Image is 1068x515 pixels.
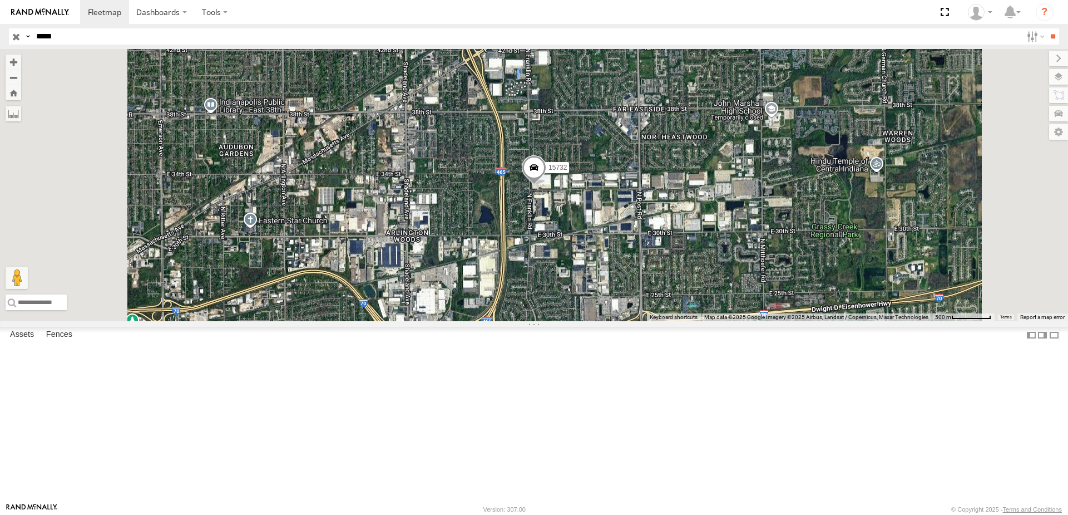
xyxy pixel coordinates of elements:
label: Search Query [23,28,32,45]
button: Drag Pegman onto the map to open Street View [6,267,28,289]
div: Version: 307.00 [483,506,526,513]
button: Zoom Home [6,85,21,100]
label: Measure [6,106,21,121]
span: 500 m [935,314,951,320]
a: Report a map error [1020,314,1065,320]
a: Terms and Conditions [1003,506,1062,513]
label: Map Settings [1049,124,1068,140]
label: Search Filter Options [1022,28,1046,45]
i: ? [1036,3,1054,21]
label: Assets [4,327,39,343]
button: Keyboard shortcuts [650,313,698,321]
span: Map data ©2025 Google Imagery ©2025 Airbus, Landsat / Copernicus, Maxar Technologies [704,314,928,320]
label: Dock Summary Table to the Right [1037,327,1048,343]
img: rand-logo.svg [11,8,69,16]
a: Terms (opens in new tab) [1000,315,1012,320]
label: Hide Summary Table [1049,327,1060,343]
div: Paul Withrow [964,4,996,21]
button: Map Scale: 500 m per 68 pixels [932,313,995,321]
div: © Copyright 2025 - [951,506,1062,513]
a: Visit our Website [6,504,57,515]
span: 15732 [548,164,567,171]
label: Dock Summary Table to the Left [1026,327,1037,343]
label: Fences [41,327,78,343]
button: Zoom out [6,70,21,85]
button: Zoom in [6,55,21,70]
